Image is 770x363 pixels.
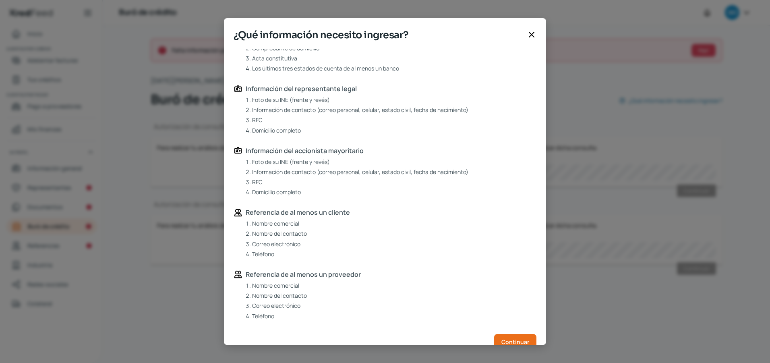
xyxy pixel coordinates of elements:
li: Domicilio completo [252,187,301,197]
li: Acta constitutiva [252,53,297,63]
span: ¿Qué información necesito ingresar? [234,28,524,42]
li: Foto de su INE (frente y revés) [252,95,330,105]
span: Referencia de al menos un proveedor [246,269,361,280]
li: RFC [252,115,263,125]
li: Correo electrónico [252,239,300,249]
li: Información de contacto (correo personal, celular, estado civil, fecha de nacimiento) [252,105,468,115]
li: RFC [252,177,263,187]
li: Correo electrónico [252,301,300,311]
li: Foto de su INE (frente y revés) [252,157,330,167]
span: Información del accionista mayoritario [246,145,364,157]
span: Continuar [501,339,529,345]
li: Los últimos tres estados de cuenta de al menos un banco [252,63,399,73]
li: Domicilio completo [252,125,301,135]
li: Nombre del contacto [252,290,307,301]
li: Nombre comercial [252,280,299,290]
li: Teléfono [252,311,274,321]
span: Información del representante legal [246,83,357,95]
li: Nombre comercial [252,218,299,228]
button: Continuar [494,334,536,350]
li: Nombre del contacto [252,228,307,239]
li: Teléfono [252,249,274,259]
span: Referencia de al menos un cliente [246,207,350,218]
li: Información de contacto (correo personal, celular, estado civil, fecha de nacimiento) [252,167,468,177]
